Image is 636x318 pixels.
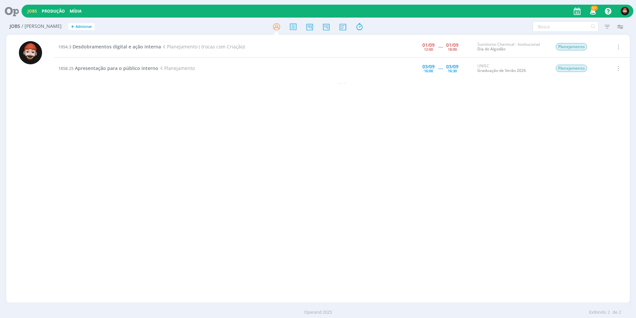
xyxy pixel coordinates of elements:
button: W [620,5,629,17]
button: 57 [586,5,599,17]
button: +Adicionar [68,23,95,30]
div: 03/09 [422,64,435,69]
span: 1954.3 [58,44,71,50]
a: Produção [42,8,65,14]
span: Planejamento ( trocas com Criação) [161,43,245,50]
div: 16:30 [448,69,457,73]
a: Jobs [27,8,37,14]
input: Busca [533,21,599,32]
button: Jobs [26,9,39,14]
img: W [19,41,42,64]
a: 1858.25Apresentação para o público interno [58,65,158,71]
span: Apresentação para o público interno [75,65,158,71]
span: Planejamento [158,65,195,71]
span: 57 [591,6,598,11]
span: Desdobramentos digital e ação interna [73,43,161,50]
span: de [612,309,617,316]
span: Jobs [10,24,20,29]
span: Planejamento [556,43,587,50]
span: Exibindo [589,309,606,316]
div: Sumitomo Chemical - Institucional [477,42,546,52]
div: 01/09 [422,43,435,47]
span: ----- [438,65,443,71]
span: 2 [619,309,621,316]
span: 2 [608,309,610,316]
div: UNISC [477,64,546,73]
a: 1954.3Desdobramentos digital e ação interna [58,43,161,50]
button: Mídia [68,9,83,14]
div: 12:00 [424,47,433,51]
span: Planejamento [556,65,587,72]
span: / [PERSON_NAME] [22,24,62,29]
span: 1858.25 [58,65,74,71]
img: W [621,7,629,15]
div: 01/09 [446,43,458,47]
a: Mídia [70,8,81,14]
div: 16:00 [424,69,433,73]
span: + [71,23,74,30]
a: Graduação de Verão 2026 [477,68,526,73]
button: Produção [40,9,67,14]
div: 18:00 [448,47,457,51]
a: Dia do Algodão [477,46,505,52]
span: Adicionar [76,25,92,29]
span: ----- [438,43,443,50]
div: - - - [54,79,630,86]
div: 03/09 [446,64,458,69]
